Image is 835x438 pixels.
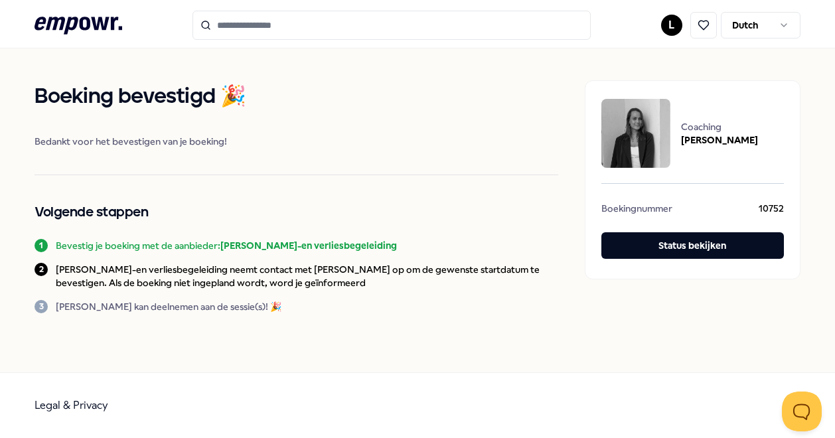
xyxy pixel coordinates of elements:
[56,263,558,289] p: [PERSON_NAME]-en verliesbegeleiding neemt contact met [PERSON_NAME] op om de gewenste startdatum ...
[192,11,591,40] input: Search for products, categories or subcategories
[56,239,397,252] p: Bevestig je boeking met de aanbieder:
[56,300,281,313] p: [PERSON_NAME] kan deelnemen aan de sessie(s)! 🎉
[782,392,822,431] iframe: Help Scout Beacon - Open
[601,99,670,168] img: package image
[220,240,397,251] b: [PERSON_NAME]-en verliesbegeleiding
[601,232,784,263] a: Status bekijken
[35,263,48,276] div: 2
[35,80,558,113] h1: Boeking bevestigd 🎉
[681,120,758,133] span: Coaching
[35,202,558,223] h2: Volgende stappen
[661,15,682,36] button: L
[601,232,784,259] button: Status bekijken
[35,135,558,148] span: Bedankt voor het bevestigen van je boeking!
[759,202,784,219] span: 10752
[35,300,48,313] div: 3
[601,202,672,219] span: Boekingnummer
[35,399,108,411] a: Legal & Privacy
[35,239,48,252] div: 1
[681,133,758,147] span: [PERSON_NAME]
